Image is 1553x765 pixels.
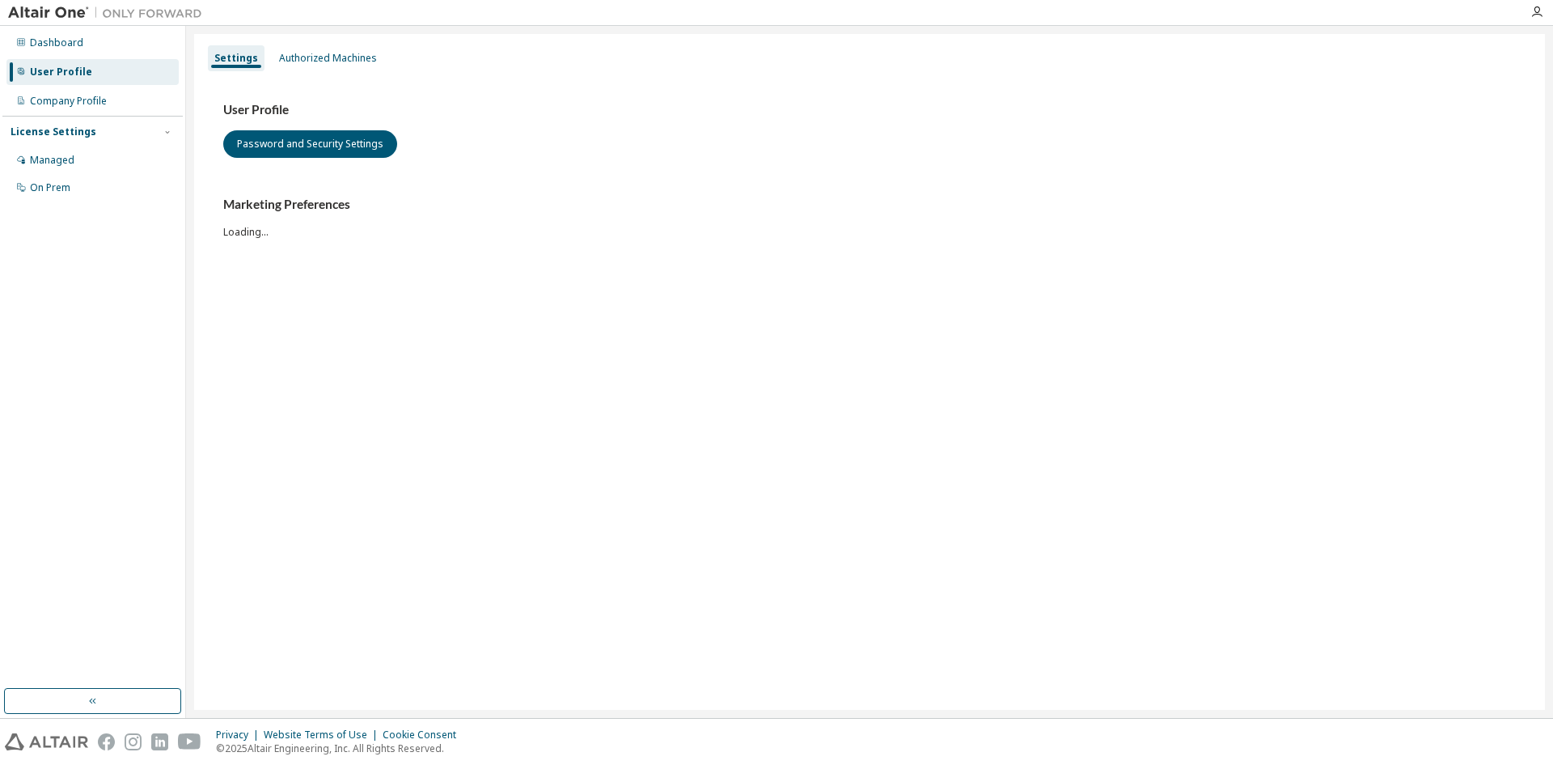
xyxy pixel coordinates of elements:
div: Authorized Machines [279,52,377,65]
div: Managed [30,154,74,167]
img: altair_logo.svg [5,733,88,750]
div: Loading... [223,197,1516,238]
h3: User Profile [223,102,1516,118]
h3: Marketing Preferences [223,197,1516,213]
div: Dashboard [30,36,83,49]
div: Privacy [216,729,264,742]
div: Settings [214,52,258,65]
div: Website Terms of Use [264,729,383,742]
img: linkedin.svg [151,733,168,750]
div: User Profile [30,66,92,79]
img: youtube.svg [178,733,201,750]
img: Altair One [8,5,210,21]
img: instagram.svg [125,733,142,750]
div: On Prem [30,181,70,194]
p: © 2025 Altair Engineering, Inc. All Rights Reserved. [216,742,466,755]
div: License Settings [11,125,96,138]
div: Cookie Consent [383,729,466,742]
div: Company Profile [30,95,107,108]
img: facebook.svg [98,733,115,750]
button: Password and Security Settings [223,130,397,158]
